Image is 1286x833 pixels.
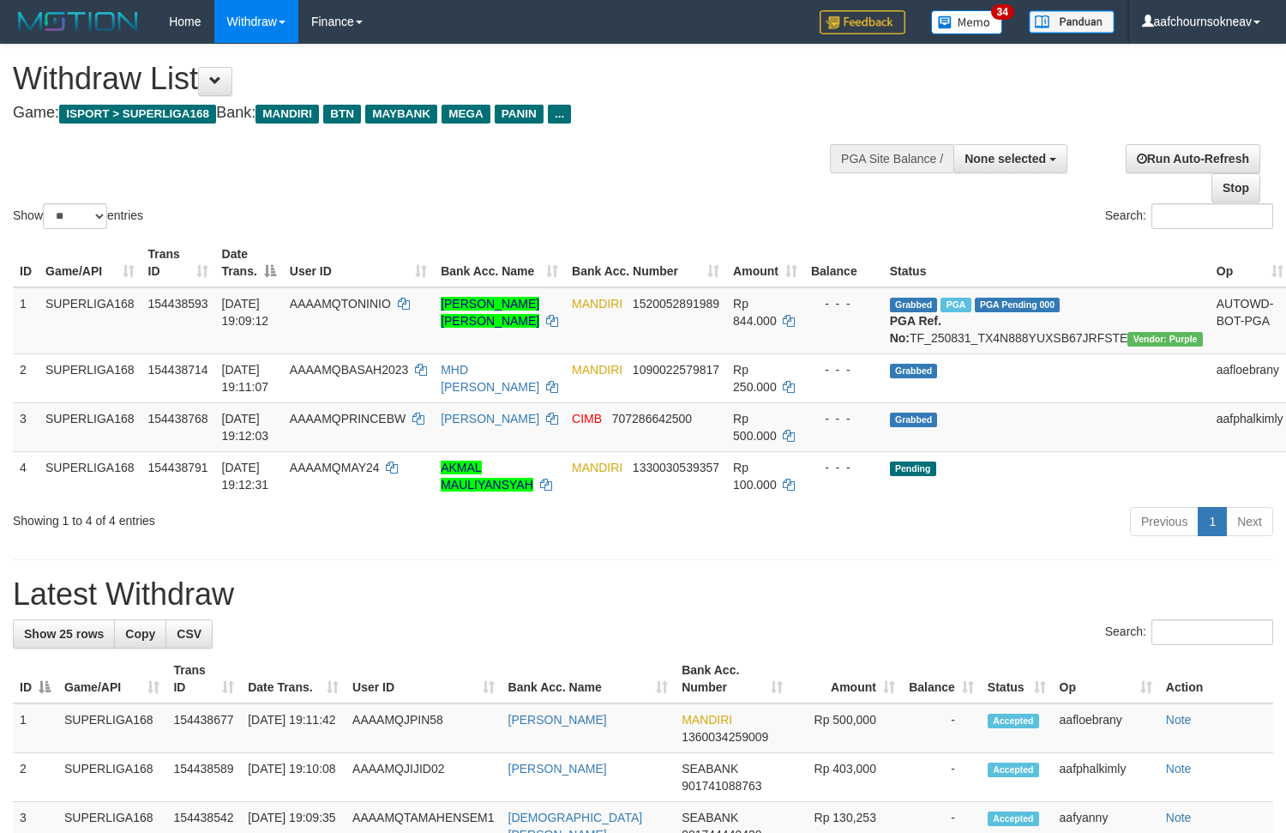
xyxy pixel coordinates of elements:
td: SUPERLIGA168 [57,753,166,802]
input: Search: [1151,203,1273,229]
span: CIMB [572,412,602,426]
td: aafphalkimly [1053,753,1159,802]
span: Rp 844.000 [733,297,777,328]
td: SUPERLIGA168 [57,703,166,753]
a: [PERSON_NAME] [508,713,607,727]
td: SUPERLIGA168 [39,353,141,402]
span: AAAAMQMAY24 [290,461,380,474]
img: panduan.png [1029,10,1115,33]
a: MHD [PERSON_NAME] [441,363,539,394]
td: 1 [13,703,57,753]
span: [DATE] 19:12:31 [222,461,269,492]
h1: Latest Withdraw [13,577,1273,612]
td: 2 [13,353,39,402]
th: Amount: activate to sort column ascending [790,655,902,703]
span: MANDIRI [572,297,622,311]
a: Previous [1130,507,1199,536]
th: Game/API: activate to sort column ascending [57,655,166,703]
td: 3 [13,402,39,451]
td: - [902,703,981,753]
span: PANIN [495,105,544,124]
div: - - - [811,295,876,312]
span: Accepted [988,812,1039,826]
span: Marked by aafsoumeymey [940,298,971,312]
td: [DATE] 19:11:42 [241,703,346,753]
b: PGA Ref. No: [890,314,941,345]
img: Feedback.jpg [820,10,905,34]
th: Date Trans.: activate to sort column descending [215,238,283,287]
span: MANDIRI [572,363,622,377]
th: Bank Acc. Number: activate to sort column ascending [675,655,790,703]
td: 4 [13,451,39,500]
a: Note [1166,713,1192,727]
th: Status [883,238,1210,287]
span: Accepted [988,714,1039,728]
span: Vendor URL: https://trx4.1velocity.biz [1127,332,1202,347]
span: Grabbed [890,413,938,427]
a: 1 [1198,507,1227,536]
th: Game/API: activate to sort column ascending [39,238,141,287]
th: User ID: activate to sort column ascending [283,238,434,287]
label: Search: [1105,203,1273,229]
button: None selected [953,144,1067,173]
span: Pending [890,462,936,476]
span: AAAAMQTONINIO [290,297,391,311]
td: SUPERLIGA168 [39,402,141,451]
span: MEGA [442,105,490,124]
h1: Withdraw List [13,62,840,96]
span: None selected [964,152,1046,166]
span: SEABANK [682,811,738,824]
a: CSV [165,619,213,649]
span: 34 [991,4,1014,20]
span: ISPORT > SUPERLIGA168 [59,105,216,124]
a: AKMAL MAULIYANSYAH [441,461,533,492]
td: 1 [13,287,39,354]
span: Copy 1330030539357 to clipboard [633,461,719,474]
td: Rp 500,000 [790,703,902,753]
a: Note [1166,762,1192,776]
th: Op: activate to sort column ascending [1053,655,1159,703]
td: - [902,753,981,802]
a: [PERSON_NAME] [508,762,607,776]
span: Copy 1090022579817 to clipboard [633,363,719,377]
div: - - - [811,459,876,476]
th: Trans ID: activate to sort column ascending [166,655,241,703]
th: User ID: activate to sort column ascending [346,655,501,703]
span: 154438714 [148,363,208,377]
th: Date Trans.: activate to sort column ascending [241,655,346,703]
th: Action [1159,655,1273,703]
span: Show 25 rows [24,627,104,641]
span: CSV [177,627,201,641]
span: MANDIRI [682,713,732,727]
span: Accepted [988,763,1039,777]
div: - - - [811,361,876,378]
span: MANDIRI [572,461,622,474]
span: Grabbed [890,364,938,378]
td: Rp 403,000 [790,753,902,802]
span: AAAAMQPRINCEBW [290,412,406,426]
td: SUPERLIGA168 [39,287,141,354]
span: [DATE] 19:11:07 [222,363,269,394]
th: Balance [804,238,883,287]
span: SEABANK [682,762,738,776]
label: Search: [1105,619,1273,645]
th: Status: activate to sort column ascending [981,655,1053,703]
th: ID [13,238,39,287]
td: 2 [13,753,57,802]
span: Copy [125,627,155,641]
span: MANDIRI [255,105,319,124]
select: Showentries [43,203,107,229]
span: 154438593 [148,297,208,311]
a: Stop [1211,173,1260,202]
div: PGA Site Balance / [830,144,953,173]
span: Copy 707286642500 to clipboard [612,412,692,426]
span: Rp 100.000 [733,461,777,492]
span: [DATE] 19:12:03 [222,412,269,443]
a: Copy [114,619,166,649]
a: [PERSON_NAME] [PERSON_NAME] [441,297,539,328]
span: 154438791 [148,461,208,474]
td: [DATE] 19:10:08 [241,753,346,802]
span: Grabbed [890,298,938,312]
th: Amount: activate to sort column ascending [726,238,804,287]
td: AAAAMQJIJID02 [346,753,501,802]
